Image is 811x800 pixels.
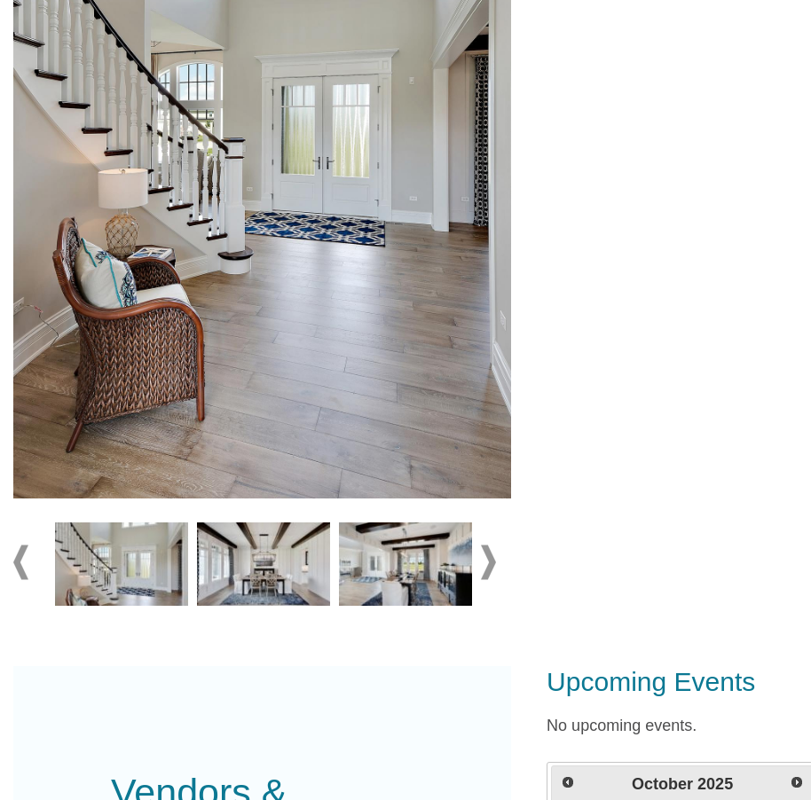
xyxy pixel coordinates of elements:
[547,714,798,738] p: No upcoming events.
[547,666,798,698] h3: Upcoming Events
[697,775,733,793] span: 2025
[632,775,693,793] span: October
[561,775,575,789] span: Prev
[790,775,804,789] span: Next
[554,768,582,796] a: Prev
[783,768,811,796] a: Next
